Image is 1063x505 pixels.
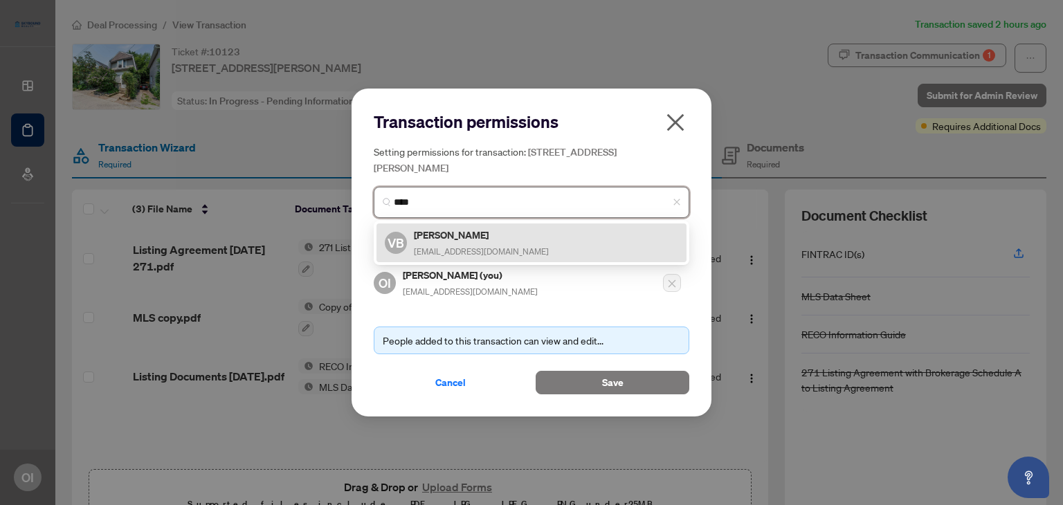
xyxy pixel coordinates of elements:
[374,371,527,394] button: Cancel
[374,144,689,176] h5: Setting permissions for transaction:
[414,227,549,243] h5: [PERSON_NAME]
[379,273,391,293] span: OI
[673,198,681,206] span: close
[664,111,687,134] span: close
[388,233,404,252] span: VB
[435,371,466,394] span: Cancel
[403,267,538,283] h5: [PERSON_NAME] (you)
[536,371,689,394] button: Save
[383,333,680,348] div: People added to this transaction can view and edit...
[414,246,549,257] span: [EMAIL_ADDRESS][DOMAIN_NAME]
[602,371,624,394] span: Save
[383,198,391,206] img: search_icon
[1008,457,1049,498] button: Open asap
[374,146,617,174] span: [STREET_ADDRESS][PERSON_NAME]
[374,111,689,133] h2: Transaction permissions
[403,286,538,297] span: [EMAIL_ADDRESS][DOMAIN_NAME]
